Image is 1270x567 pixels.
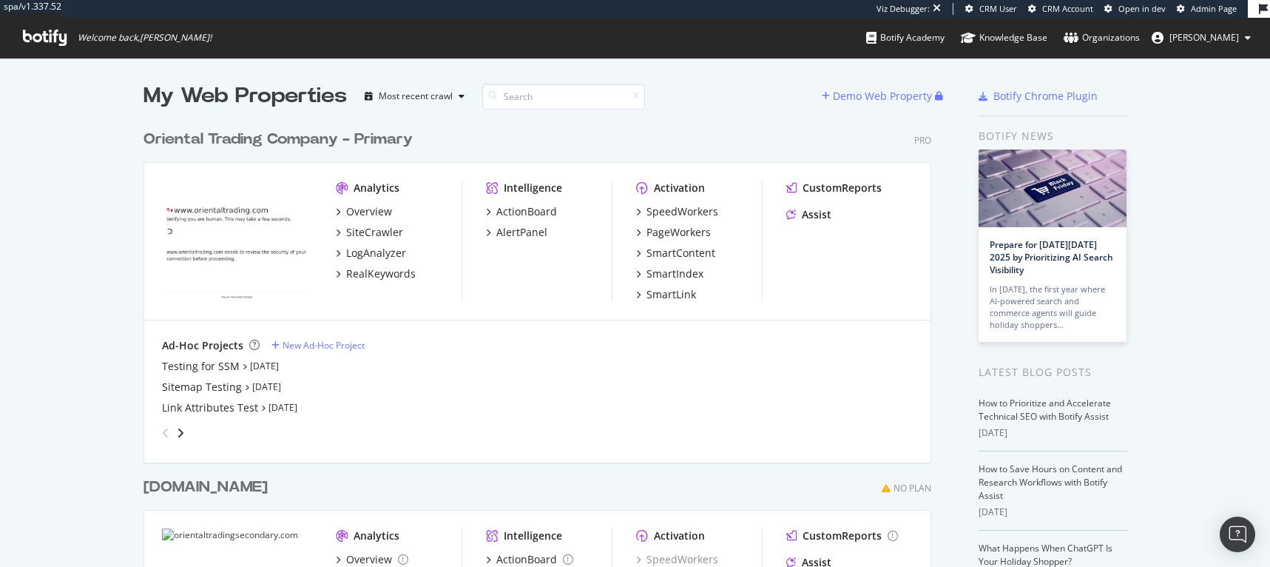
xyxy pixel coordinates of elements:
[636,552,718,567] a: SpeedWorkers
[496,552,557,567] div: ActionBoard
[914,134,931,147] div: Pro
[486,204,557,219] a: ActionBoard
[1064,30,1140,45] div: Organizations
[636,287,696,302] a: SmartLink
[636,266,703,281] a: SmartIndex
[143,129,419,150] a: Oriental Trading Company - Primary
[162,181,312,301] img: orientaltrading.com
[990,283,1115,331] div: In [DATE], the first year where AI-powered search and commerce agents will guide holiday shoppers…
[143,129,413,150] div: Oriental Trading Company - Primary
[646,246,715,261] div: SmartContent
[283,339,365,352] div: New Ad-Hoc Project
[979,397,1111,423] a: How to Prioritize and Accelerate Technical SEO with Botify Assist
[354,181,399,195] div: Analytics
[78,32,212,44] span: Welcome back, [PERSON_NAME] !
[1220,517,1255,552] div: Open Intercom Messenger
[143,477,268,498] div: [DOMAIN_NAME]
[636,225,711,240] a: PageWorkers
[482,84,645,110] input: Search
[1177,3,1237,15] a: Admin Page
[979,463,1122,502] a: How to Save Hours on Content and Research Workflows with Botify Assist
[979,128,1127,144] div: Botify news
[993,89,1098,104] div: Botify Chrome Plugin
[786,207,831,222] a: Assist
[336,552,408,567] a: Overview
[504,181,562,195] div: Intelligence
[346,225,403,240] div: SiteCrawler
[833,89,932,104] div: Demo Web Property
[876,3,930,15] div: Viz Debugger:
[1169,31,1239,44] span: Nathalie Geoffrin
[646,287,696,302] div: SmartLink
[961,30,1047,45] div: Knowledge Base
[162,380,242,395] a: Sitemap Testing
[486,225,547,240] a: AlertPanel
[894,482,931,494] div: No Plan
[162,400,258,415] a: Link Attributes Test
[822,90,935,102] a: Demo Web Property
[346,266,416,281] div: RealKeywords
[979,426,1127,440] div: [DATE]
[162,338,243,353] div: Ad-Hoc Projects
[965,3,1017,15] a: CRM User
[979,89,1098,104] a: Botify Chrome Plugin
[359,84,470,108] button: Most recent crawl
[802,207,831,222] div: Assist
[979,150,1127,227] img: Prepare for Black Friday 2025 by Prioritizing AI Search Visibility
[336,225,403,240] a: SiteCrawler
[336,266,416,281] a: RealKeywords
[336,204,392,219] a: Overview
[1028,3,1093,15] a: CRM Account
[271,339,365,352] a: New Ad-Hoc Project
[786,181,882,195] a: CustomReports
[654,181,705,195] div: Activation
[636,204,718,219] a: SpeedWorkers
[496,225,547,240] div: AlertPanel
[496,204,557,219] div: ActionBoard
[336,246,406,261] a: LogAnalyzer
[162,359,240,374] a: Testing for SSM
[979,506,1127,519] div: [DATE]
[990,238,1113,276] a: Prepare for [DATE][DATE] 2025 by Prioritizing AI Search Visibility
[866,30,945,45] div: Botify Academy
[379,92,453,101] div: Most recent crawl
[786,529,898,543] a: CustomReports
[1064,18,1140,58] a: Organizations
[646,204,718,219] div: SpeedWorkers
[250,360,279,372] a: [DATE]
[1042,3,1093,14] span: CRM Account
[346,246,406,261] div: LogAnalyzer
[979,3,1017,14] span: CRM User
[175,426,186,440] div: angle-right
[1191,3,1237,14] span: Admin Page
[1118,3,1166,14] span: Open in dev
[866,18,945,58] a: Botify Academy
[654,529,705,543] div: Activation
[979,364,1127,380] div: Latest Blog Posts
[1140,26,1263,50] button: [PERSON_NAME]
[252,380,281,393] a: [DATE]
[961,18,1047,58] a: Knowledge Base
[504,529,562,543] div: Intelligence
[143,477,274,498] a: [DOMAIN_NAME]
[143,81,347,111] div: My Web Properties
[346,204,392,219] div: Overview
[646,225,711,240] div: PageWorkers
[156,421,175,445] div: angle-left
[822,84,935,108] button: Demo Web Property
[803,529,882,543] div: CustomReports
[486,552,573,567] a: ActionBoard
[1104,3,1166,15] a: Open in dev
[354,529,399,543] div: Analytics
[268,401,297,414] a: [DATE]
[646,266,703,281] div: SmartIndex
[636,246,715,261] a: SmartContent
[346,552,392,567] div: Overview
[803,181,882,195] div: CustomReports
